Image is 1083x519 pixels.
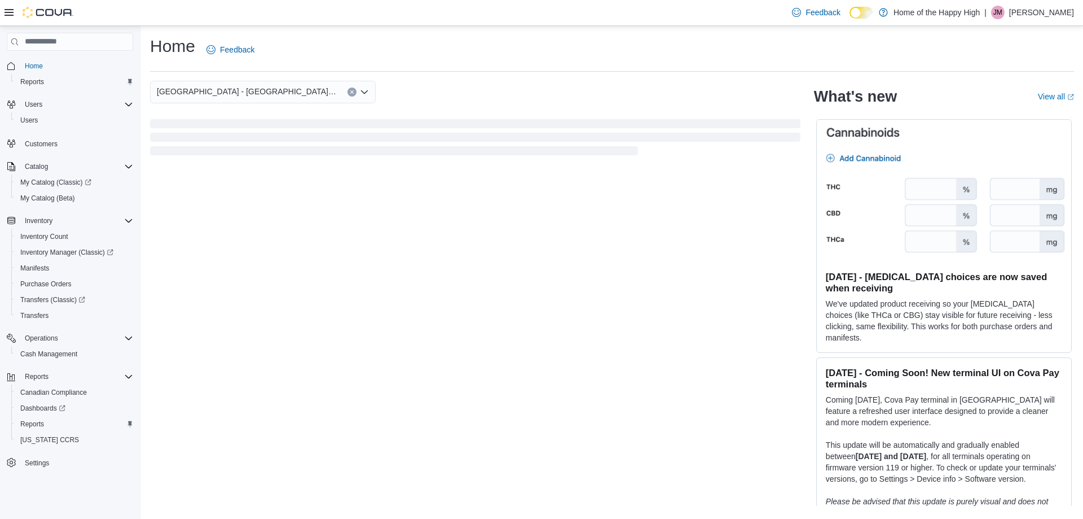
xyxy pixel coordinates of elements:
[16,230,133,243] span: Inventory Count
[826,298,1062,343] p: We've updated product receiving so your [MEDICAL_DATA] choices (like THCa or CBG) stay visible fo...
[150,35,195,58] h1: Home
[150,121,800,158] span: Loading
[25,216,52,225] span: Inventory
[2,455,138,471] button: Settings
[2,97,138,112] button: Users
[20,77,44,86] span: Reports
[16,114,42,127] a: Users
[347,88,356,97] button: Clear input
[20,280,72,289] span: Purchase Orders
[16,246,133,259] span: Inventory Manager (Classic)
[1067,94,1074,101] svg: External link
[25,62,43,71] span: Home
[20,214,133,228] span: Inventory
[20,248,113,257] span: Inventory Manager (Classic)
[16,386,133,399] span: Canadian Compliance
[20,370,133,383] span: Reports
[16,176,96,189] a: My Catalog (Classic)
[20,116,38,125] span: Users
[20,98,133,111] span: Users
[16,309,53,322] a: Transfers
[16,277,76,291] a: Purchase Orders
[157,85,336,98] span: [GEOGRAPHIC_DATA] - [GEOGRAPHIC_DATA] - Fire & Flower
[16,261,133,275] span: Manifests
[23,7,73,18] img: Cova
[25,162,48,171] span: Catalog
[2,213,138,229] button: Inventory
[25,100,42,109] span: Users
[25,372,49,381] span: Reports
[20,59,47,73] a: Home
[11,229,138,245] button: Inventory Count
[1009,6,1074,19] p: [PERSON_NAME]
[2,58,138,74] button: Home
[11,385,138,400] button: Canadian Compliance
[25,459,49,468] span: Settings
[11,346,138,362] button: Cash Management
[20,194,75,203] span: My Catalog (Beta)
[2,135,138,151] button: Customers
[16,293,90,307] a: Transfers (Classic)
[826,367,1062,390] h3: [DATE] - Coming Soon! New terminal UI on Cova Pay terminals
[16,293,133,307] span: Transfers (Classic)
[849,7,873,19] input: Dark Mode
[993,6,1002,19] span: JM
[11,432,138,448] button: [US_STATE] CCRS
[25,139,58,149] span: Customers
[11,400,138,416] a: Dashboards
[11,112,138,128] button: Users
[20,370,53,383] button: Reports
[787,1,844,24] a: Feedback
[16,402,70,415] a: Dashboards
[16,386,91,399] a: Canadian Compliance
[16,176,133,189] span: My Catalog (Classic)
[16,246,118,259] a: Inventory Manager (Classic)
[20,98,47,111] button: Users
[20,137,62,151] a: Customers
[220,44,254,55] span: Feedback
[20,136,133,150] span: Customers
[826,439,1062,485] p: This update will be automatically and gradually enabled between , for all terminals operating on ...
[826,497,1049,517] em: Please be advised that this update is purely visual and does not impact payment functionality.
[11,245,138,260] a: Inventory Manager (Classic)
[20,295,85,304] span: Transfers (Classic)
[20,388,87,397] span: Canadian Compliance
[16,75,133,89] span: Reports
[16,277,133,291] span: Purchase Orders
[893,6,980,19] p: Home of the Happy High
[20,59,133,73] span: Home
[11,292,138,308] a: Transfers (Classic)
[11,416,138,432] button: Reports
[11,308,138,324] button: Transfers
[16,433,133,447] span: Washington CCRS
[2,369,138,385] button: Reports
[11,260,138,276] button: Manifests
[16,230,73,243] a: Inventory Count
[20,435,79,444] span: [US_STATE] CCRS
[16,191,80,205] a: My Catalog (Beta)
[20,311,49,320] span: Transfers
[360,88,369,97] button: Open list of options
[20,456,54,470] a: Settings
[856,452,926,461] strong: [DATE] and [DATE]
[20,214,57,228] button: Inventory
[16,261,54,275] a: Manifests
[20,160,133,173] span: Catalog
[2,330,138,346] button: Operations
[202,38,259,61] a: Feedback
[16,417,49,431] a: Reports
[20,232,68,241] span: Inventory Count
[16,433,83,447] a: [US_STATE] CCRS
[11,276,138,292] button: Purchase Orders
[16,347,82,361] a: Cash Management
[16,309,133,322] span: Transfers
[20,160,52,173] button: Catalog
[11,74,138,90] button: Reports
[826,394,1062,428] p: Coming [DATE], Cova Pay terminal in [GEOGRAPHIC_DATA] will feature a refreshed user interface des...
[16,402,133,415] span: Dashboards
[20,178,91,187] span: My Catalog (Classic)
[25,334,58,343] span: Operations
[7,53,133,500] nav: Complex example
[991,6,1005,19] div: Jessica Manuel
